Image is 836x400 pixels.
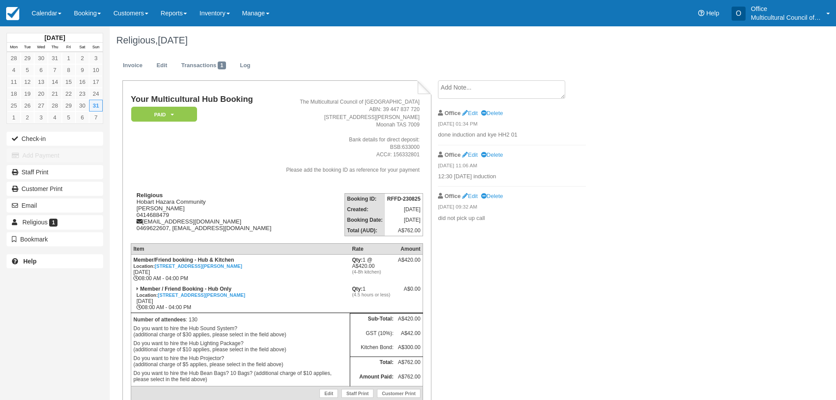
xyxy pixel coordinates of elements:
[385,215,423,225] td: [DATE]
[150,57,174,74] a: Edit
[396,371,423,386] td: A$762.00
[133,317,186,323] strong: Number of attendees
[445,110,461,116] strong: Office
[396,342,423,357] td: A$300.00
[131,95,277,104] h1: Your Multicultural Hub Booking
[133,369,348,384] p: Do you want to hire the Hub Bean Bags? 10 Bags? (additional charge of $10 applies, please select ...
[89,88,103,100] a: 24
[34,88,48,100] a: 20
[481,193,503,199] a: Delete
[48,52,61,64] a: 31
[438,173,586,181] p: 12:30 [DATE] induction
[48,43,61,52] th: Thu
[48,112,61,123] a: 4
[462,193,477,199] a: Edit
[75,64,89,76] a: 9
[136,292,245,298] small: Location:
[350,371,395,386] th: Amount Paid:
[34,100,48,112] a: 27
[48,88,61,100] a: 21
[34,76,48,88] a: 13
[350,342,395,357] td: Kitchen Bond:
[21,43,34,52] th: Tue
[155,263,242,269] a: [STREET_ADDRESS][PERSON_NAME]
[48,64,61,76] a: 7
[131,284,350,313] td: [DATE] 08:00 AM - 04:00 PM
[350,328,395,342] td: GST (10%):
[89,52,103,64] a: 3
[6,7,19,20] img: checkfront-main-nav-mini-logo.png
[158,292,245,298] a: [STREET_ADDRESS][PERSON_NAME]
[21,52,34,64] a: 29
[136,192,163,198] strong: Religious
[34,112,48,123] a: 3
[732,7,746,21] div: O
[7,112,21,123] a: 1
[89,64,103,76] a: 10
[218,61,226,69] span: 1
[481,151,503,158] a: Delete
[445,193,461,199] strong: Office
[75,43,89,52] th: Sat
[34,64,48,76] a: 6
[34,43,48,52] th: Wed
[62,112,75,123] a: 5
[175,57,233,74] a: Transactions1
[7,88,21,100] a: 18
[21,112,34,123] a: 2
[706,10,719,17] span: Help
[445,151,461,158] strong: Office
[350,314,395,328] th: Sub-Total:
[23,258,36,265] b: Help
[350,284,395,313] td: 1
[462,151,477,158] a: Edit
[34,52,48,64] a: 30
[751,4,821,13] p: Office
[385,225,423,236] td: A$762.00
[131,243,350,254] th: Item
[377,389,420,398] a: Customer Print
[698,10,704,16] i: Help
[341,389,373,398] a: Staff Print
[133,339,348,354] p: Do you want to hire the Hub Lighting Package? (additional charge of $10 applies, please select in...
[7,76,21,88] a: 11
[133,257,242,269] strong: Member/Friend booking - Hub & Kitchen
[350,357,395,371] th: Total:
[438,162,586,172] em: [DATE] 11:06 AM
[387,196,420,202] strong: RFFD-230825
[75,100,89,112] a: 30
[396,243,423,254] th: Amount
[21,100,34,112] a: 26
[136,286,245,298] strong: Member / Friend Booking - Hub Only
[62,43,75,52] th: Fri
[21,64,34,76] a: 5
[751,13,821,22] p: Multicultural Council of [GEOGRAPHIC_DATA]
[438,203,586,213] em: [DATE] 09:32 AM
[7,182,103,196] a: Customer Print
[344,204,385,215] th: Created:
[131,106,194,123] a: Paid
[131,254,350,284] td: [DATE] 08:00 AM - 04:00 PM
[344,225,385,236] th: Total (AUD):
[350,243,395,254] th: Rate
[7,100,21,112] a: 25
[21,76,34,88] a: 12
[22,219,48,226] span: Religious
[21,88,34,100] a: 19
[352,257,362,263] strong: Qty
[44,34,65,41] strong: [DATE]
[7,215,103,229] a: Religious 1
[396,328,423,342] td: A$42.00
[438,131,586,139] p: done induction and kye HH2 01
[89,43,103,52] th: Sun
[7,254,103,268] a: Help
[7,148,103,162] button: Add Payment
[344,215,385,225] th: Booking Date:
[438,120,586,130] em: [DATE] 01:34 PM
[48,100,61,112] a: 28
[62,76,75,88] a: 15
[350,254,395,284] td: 1 @ A$420.00
[75,76,89,88] a: 16
[133,324,348,339] p: Do you want to hire the Hub Sound System? (additional charge of $30 applies, please select in the...
[89,100,103,112] a: 31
